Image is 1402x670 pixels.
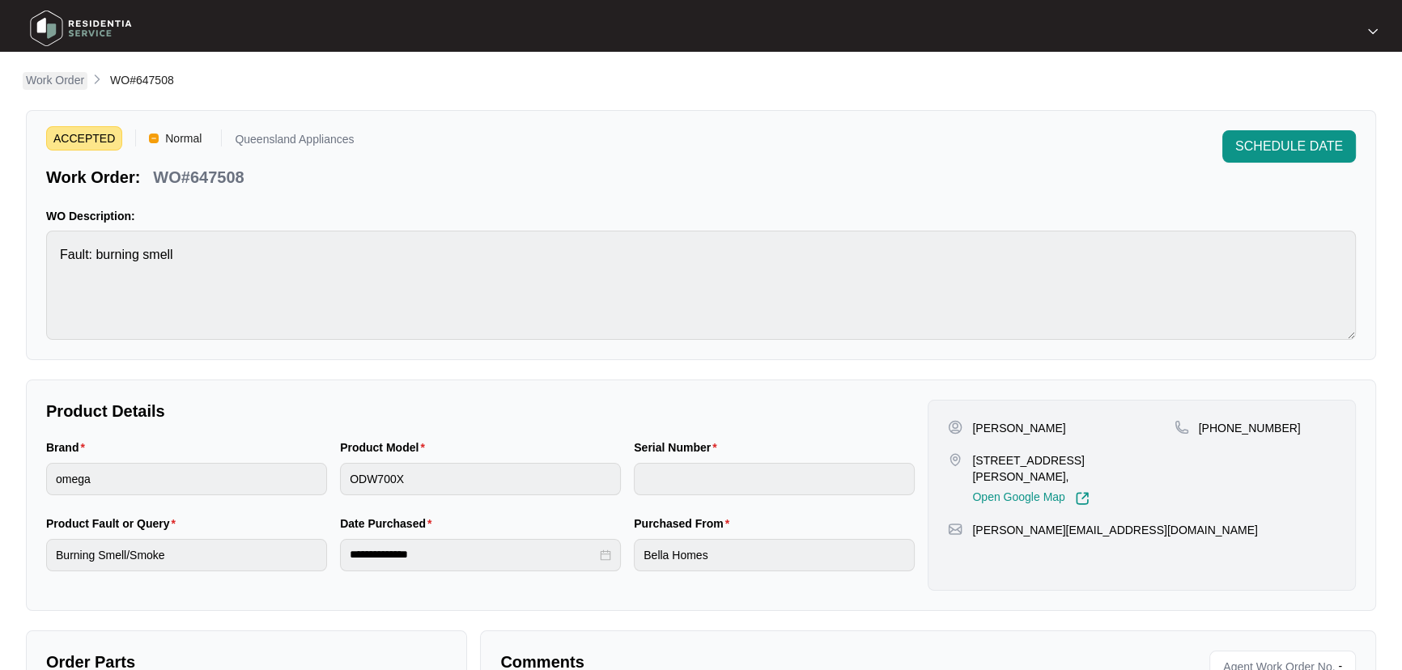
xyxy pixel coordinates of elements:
img: chevron-right [91,73,104,86]
img: Vercel Logo [149,134,159,143]
textarea: Fault: burning smell [46,231,1356,340]
label: Purchased From [634,515,736,532]
p: [PHONE_NUMBER] [1199,420,1301,436]
p: Queensland Appliances [235,134,354,151]
input: Brand [46,463,327,495]
label: Product Model [340,439,431,456]
img: residentia service logo [24,4,138,53]
img: user-pin [948,420,962,435]
label: Product Fault or Query [46,515,182,532]
input: Product Model [340,463,621,495]
input: Purchased From [634,539,915,571]
input: Serial Number [634,463,915,495]
img: map-pin [948,522,962,536]
input: Product Fault or Query [46,539,327,571]
span: WO#647508 [110,74,174,87]
p: [PERSON_NAME][EMAIL_ADDRESS][DOMAIN_NAME] [972,522,1257,538]
img: map-pin [948,452,962,467]
p: [STREET_ADDRESS][PERSON_NAME], [972,452,1174,485]
label: Date Purchased [340,515,438,532]
p: Product Details [46,400,915,422]
p: Work Order: [46,166,140,189]
p: Work Order [26,72,84,88]
span: Normal [159,126,208,151]
span: SCHEDULE DATE [1235,137,1343,156]
img: map-pin [1175,420,1189,435]
img: Link-External [1075,491,1090,506]
p: WO Description: [46,208,1356,224]
button: SCHEDULE DATE [1222,130,1356,163]
label: Serial Number [634,439,723,456]
img: dropdown arrow [1368,28,1378,36]
label: Brand [46,439,91,456]
a: Open Google Map [972,491,1089,506]
span: ACCEPTED [46,126,122,151]
a: Work Order [23,72,87,90]
input: Date Purchased [350,546,597,563]
p: WO#647508 [153,166,244,189]
p: [PERSON_NAME] [972,420,1065,436]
